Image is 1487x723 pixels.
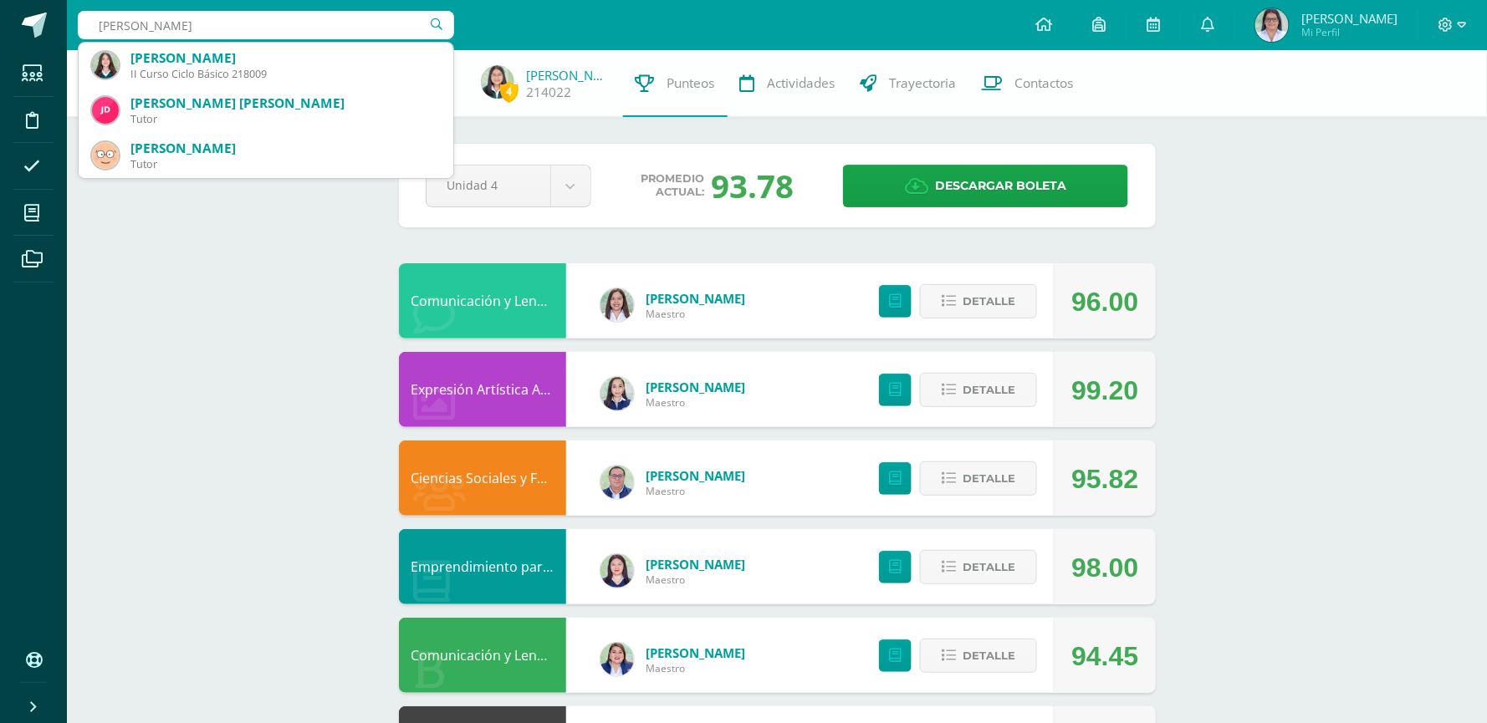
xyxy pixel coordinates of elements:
[646,379,746,395] a: [PERSON_NAME]
[920,284,1037,318] button: Detalle
[848,50,969,117] a: Trayectoria
[92,142,119,169] img: 6ca72c9ddde97169dc337dad2327db69.png
[1255,8,1289,42] img: 69aa824f1337ad42e7257fae7599adbb.png
[399,440,566,516] div: Ciencias Sociales y Formación Ciudadana
[500,81,519,102] span: 4
[935,165,1066,206] span: Descargar boleta
[130,112,440,126] div: Tutor
[92,52,119,79] img: bbc97aa536b1564f002ee6afb527b670.png
[711,164,794,207] div: 93.78
[646,395,746,410] span: Maestro
[843,165,1128,207] a: Descargar boleta
[92,97,119,124] img: f3f5e862c25f7f578c34c67677acd354.png
[130,67,440,81] div: II Curso Ciclo Básico 218009
[646,290,746,307] a: [PERSON_NAME]
[667,74,715,92] span: Punteos
[427,165,590,206] a: Unidad 4
[646,573,746,587] span: Maestro
[1071,619,1138,694] div: 94.45
[728,50,848,117] a: Actividades
[623,50,728,117] a: Punteos
[920,639,1037,673] button: Detalle
[399,263,566,339] div: Comunicación y Lenguaje, Inglés
[1015,74,1074,92] span: Contactos
[963,374,1015,405] span: Detalle
[646,467,746,484] a: [PERSON_NAME]
[641,172,704,199] span: Promedio actual:
[920,373,1037,407] button: Detalle
[963,463,1015,494] span: Detalle
[130,157,440,171] div: Tutor
[969,50,1086,117] a: Contactos
[1071,441,1138,517] div: 95.82
[1301,25,1398,39] span: Mi Perfil
[768,74,835,92] span: Actividades
[600,288,634,322] img: acecb51a315cac2de2e3deefdb732c9f.png
[481,65,514,99] img: db876166cbb67cd75487b89dca85e204.png
[399,352,566,427] div: Expresión Artística ARTES PLÁSTICAS
[1071,353,1138,428] div: 99.20
[890,74,957,92] span: Trayectoria
[920,461,1037,496] button: Detalle
[1071,264,1138,339] div: 96.00
[399,618,566,693] div: Comunicación y Lenguaje, Idioma Español
[1301,10,1398,27] span: [PERSON_NAME]
[130,94,440,112] div: [PERSON_NAME] [PERSON_NAME]
[527,67,611,84] a: [PERSON_NAME]
[646,484,746,498] span: Maestro
[600,643,634,676] img: 97caf0f34450839a27c93473503a1ec1.png
[646,307,746,321] span: Maestro
[527,84,572,101] a: 214022
[78,11,454,39] input: Busca un usuario...
[920,550,1037,584] button: Detalle
[600,377,634,410] img: 360951c6672e02766e5b7d72674f168c.png
[963,640,1015,671] span: Detalle
[399,529,566,604] div: Emprendimiento para la Productividad
[646,556,746,573] a: [PERSON_NAME]
[130,49,440,67] div: [PERSON_NAME]
[963,552,1015,583] span: Detalle
[600,554,634,588] img: a452c7054714546f759a1a740f2e8572.png
[1071,530,1138,605] div: 98.00
[963,286,1015,317] span: Detalle
[646,644,746,661] a: [PERSON_NAME]
[646,661,746,675] span: Maestro
[447,165,529,205] span: Unidad 4
[600,466,634,499] img: c1c1b07ef08c5b34f56a5eb7b3c08b85.png
[130,140,440,157] div: [PERSON_NAME]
